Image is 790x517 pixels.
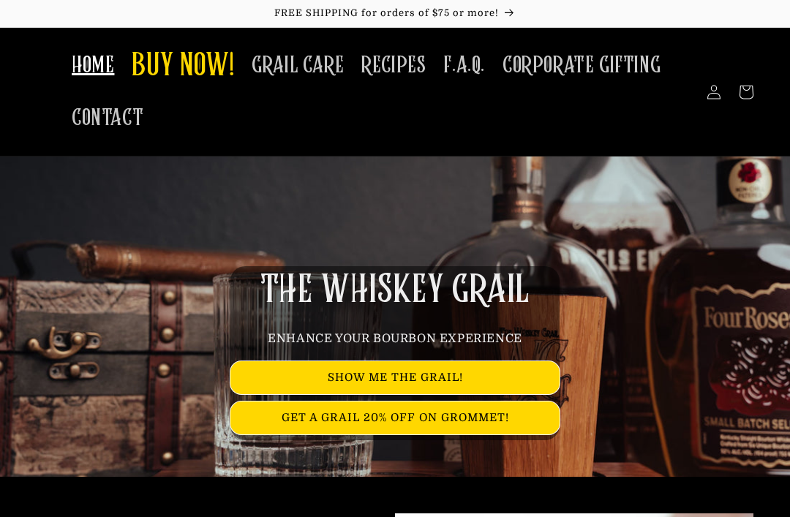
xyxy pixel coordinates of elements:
[230,361,560,394] a: SHOW ME THE GRAIL!
[63,42,123,88] a: HOME
[243,42,353,88] a: GRAIL CARE
[494,42,669,88] a: CORPORATE GIFTING
[268,332,522,345] span: ENHANCE YOUR BOURBON EXPERIENCE
[252,51,344,80] span: GRAIL CARE
[63,95,152,141] a: CONTACT
[434,42,494,88] a: F.A.Q.
[123,38,243,96] a: BUY NOW!
[443,51,485,80] span: F.A.Q.
[72,104,143,132] span: CONTACT
[260,271,530,309] span: THE WHISKEY GRAIL
[15,7,775,20] p: FREE SHIPPING for orders of $75 or more!
[503,51,661,80] span: CORPORATE GIFTING
[353,42,434,88] a: RECIPES
[230,401,560,434] a: GET A GRAIL 20% OFF ON GROMMET!
[132,47,234,87] span: BUY NOW!
[72,51,114,80] span: HOME
[361,51,426,80] span: RECIPES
